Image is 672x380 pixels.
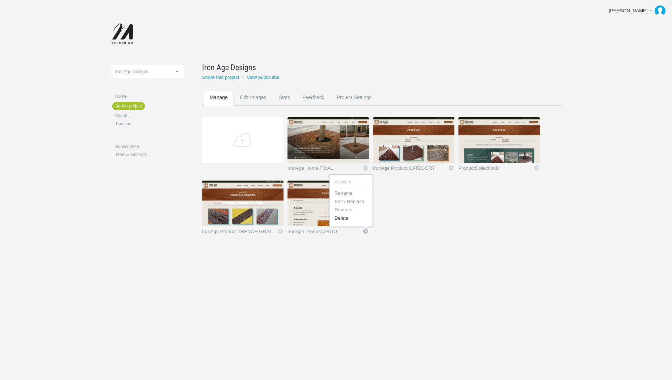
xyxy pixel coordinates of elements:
a: Clients [115,114,184,118]
a: IronAge Home FINAL [287,166,362,173]
a: Iron Age Designs [202,62,543,73]
a: Feedback [297,90,330,119]
img: themediumnet_iww4vr_thumb.jpg [202,181,283,226]
img: themediumnet_rgmjew_thumb.jpg [287,117,369,163]
a: Icon [362,165,369,171]
a: View public link [247,75,279,80]
small: • [242,75,244,80]
a: Icon [448,165,454,171]
a: Rename [329,189,373,197]
a: Remove [329,206,373,214]
a: IronAge Product CATEGORY [373,166,448,173]
div: [PERSON_NAME] [609,7,648,14]
a: Team & Settings [115,152,184,157]
a: Delete [329,214,373,222]
img: themediumnet-logo_20140702131735.png [112,24,134,45]
img: themediumnet_n9j9od_v2_thumb.jpg [458,117,540,163]
a: Home [115,94,184,98]
a: Icon [533,165,540,171]
a: Project Settings [331,90,378,119]
span: Iron Age Designs [202,62,256,73]
a: Subscription [115,144,184,149]
a: Manage [204,90,234,119]
a: Icon [277,228,283,235]
a: [PERSON_NAME] [603,4,668,18]
img: b09a0dd3583d81e2af5e31b265721212 [655,5,665,16]
a: IronAge Product TRENCH GRATES [202,229,277,236]
a: ProductCollectionB [458,166,533,173]
a: Edit / Replace [329,197,373,206]
img: themediumnet_0p8txe_thumb.jpg [373,117,454,163]
a: IronAge Product ARGO [287,229,362,236]
img: themediumnet_36y3sp_thumb.jpg [287,181,369,226]
a: Stats [273,90,296,119]
a: Share this project [202,75,239,80]
li: Views: 4 [329,178,372,187]
a: Icon [362,228,369,235]
a: Add to project [112,102,145,110]
a: Add [202,117,283,163]
a: Timeline [115,122,184,126]
a: Edit Images [234,90,272,119]
span: Iron Age Designs [115,69,148,74]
